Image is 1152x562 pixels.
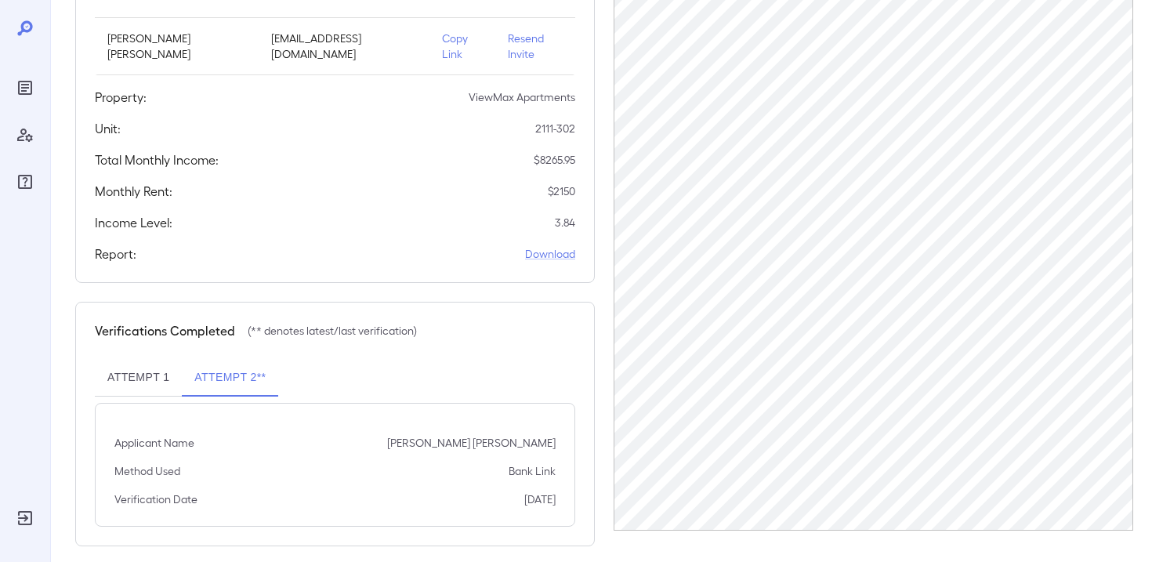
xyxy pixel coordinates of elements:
[535,121,575,136] p: 2111-302
[13,169,38,194] div: FAQ
[95,213,172,232] h5: Income Level:
[95,359,182,397] button: Attempt 1
[442,31,483,62] p: Copy Link
[114,491,197,507] p: Verification Date
[387,435,556,451] p: [PERSON_NAME] [PERSON_NAME]
[534,152,575,168] p: $ 8265.95
[95,182,172,201] h5: Monthly Rent:
[271,31,417,62] p: [EMAIL_ADDRESS][DOMAIN_NAME]
[555,215,575,230] p: 3.84
[114,435,194,451] p: Applicant Name
[509,463,556,479] p: Bank Link
[95,150,219,169] h5: Total Monthly Income:
[13,75,38,100] div: Reports
[95,119,121,138] h5: Unit:
[13,506,38,531] div: Log Out
[95,245,136,263] h5: Report:
[13,122,38,147] div: Manage Users
[469,89,575,105] p: ViewMax Apartments
[525,246,575,262] a: Download
[182,359,278,397] button: Attempt 2**
[107,31,246,62] p: [PERSON_NAME] [PERSON_NAME]
[95,321,235,340] h5: Verifications Completed
[248,323,417,339] p: (** denotes latest/last verification)
[548,183,575,199] p: $ 2150
[95,88,147,107] h5: Property:
[524,491,556,507] p: [DATE]
[114,463,180,479] p: Method Used
[508,31,563,62] p: Resend Invite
